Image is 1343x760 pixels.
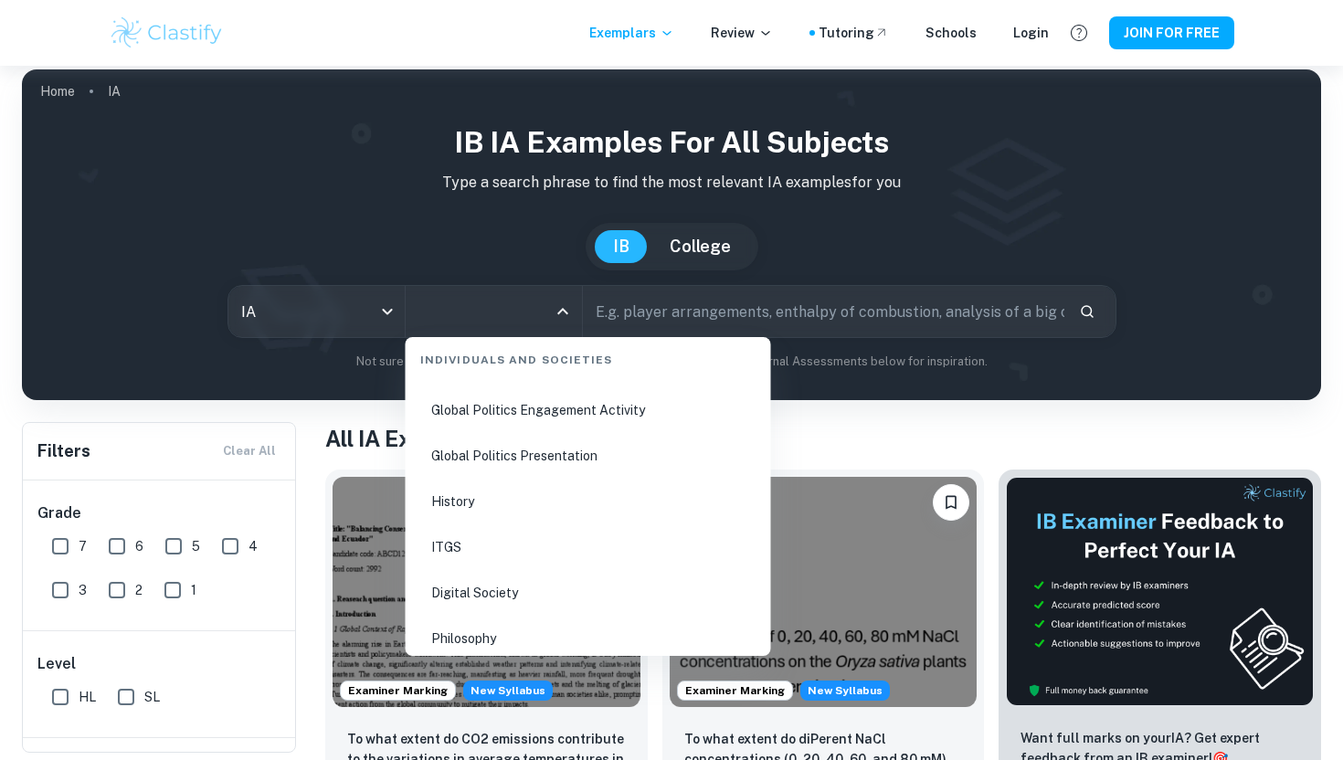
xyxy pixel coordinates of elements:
[108,81,121,101] p: IA
[583,286,1064,337] input: E.g. player arrangements, enthalpy of combustion, analysis of a big city...
[1072,296,1103,327] button: Search
[1109,16,1234,49] button: JOIN FOR FREE
[413,572,764,614] li: Digital Society
[37,438,90,464] h6: Filters
[1063,17,1094,48] button: Help and Feedback
[37,353,1306,371] p: Not sure what to search for? You can always look through our example Internal Assessments below f...
[37,121,1306,164] h1: IB IA examples for all subjects
[678,682,792,699] span: Examiner Marking
[144,687,160,707] span: SL
[79,687,96,707] span: HL
[819,23,889,43] a: Tutoring
[341,682,455,699] span: Examiner Marking
[925,23,977,43] a: Schools
[413,480,764,522] li: History
[595,230,648,263] button: IB
[79,536,87,556] span: 7
[333,477,640,707] img: ESS IA example thumbnail: To what extent do CO2 emissions contribu
[249,536,258,556] span: 4
[413,389,764,431] li: Global Politics Engagement Activity
[79,580,87,600] span: 3
[800,681,890,701] span: New Syllabus
[37,653,282,675] h6: Level
[413,617,764,660] li: Philosophy
[135,536,143,556] span: 6
[1006,477,1314,706] img: Thumbnail
[800,681,890,701] div: Starting from the May 2026 session, the ESS IA requirements have changed. We created this exempla...
[228,286,405,337] div: IA
[651,230,749,263] button: College
[670,477,978,707] img: ESS IA example thumbnail: To what extent do diPerent NaCl concentr
[589,23,674,43] p: Exemplars
[37,502,282,524] h6: Grade
[711,23,773,43] p: Review
[463,681,553,701] span: New Syllabus
[37,172,1306,194] p: Type a search phrase to find the most relevant IA examples for you
[413,337,764,375] div: Individuals and Societies
[550,299,576,324] button: Close
[1013,23,1049,43] a: Login
[192,536,200,556] span: 5
[463,681,553,701] div: Starting from the May 2026 session, the ESS IA requirements have changed. We created this exempla...
[325,422,1321,455] h1: All IA Examples
[135,580,143,600] span: 2
[191,580,196,600] span: 1
[933,484,969,521] button: Please log in to bookmark exemplars
[109,15,225,51] img: Clastify logo
[40,79,75,104] a: Home
[413,526,764,568] li: ITGS
[22,69,1321,400] img: profile cover
[413,435,764,477] li: Global Politics Presentation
